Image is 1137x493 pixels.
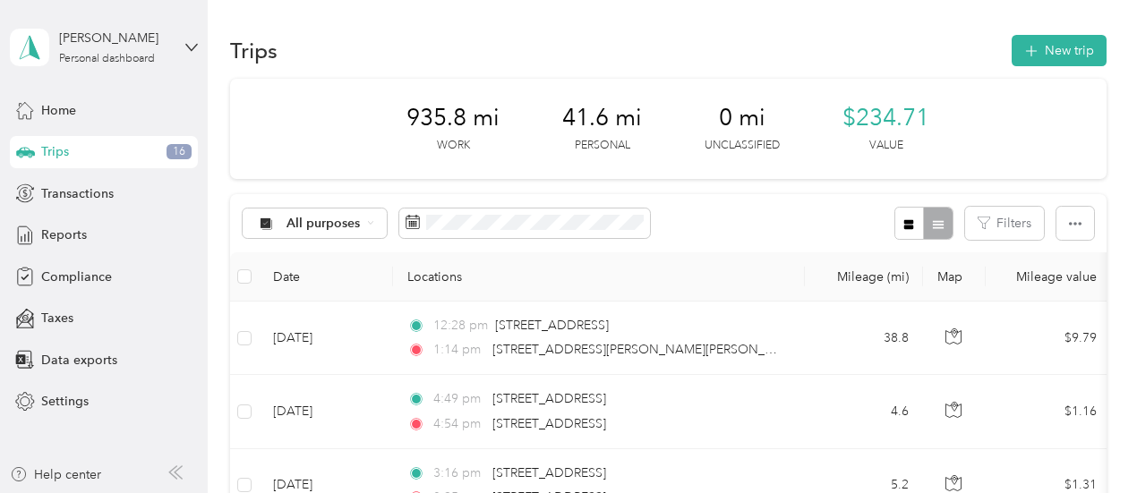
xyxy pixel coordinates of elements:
[986,302,1111,375] td: $9.79
[41,268,112,286] span: Compliance
[437,138,470,154] p: Work
[1037,393,1137,493] iframe: Everlance-gr Chat Button Frame
[562,104,642,132] span: 41.6 mi
[41,101,76,120] span: Home
[575,138,630,154] p: Personal
[492,465,606,480] span: [STREET_ADDRESS]
[41,351,117,370] span: Data exports
[393,252,805,302] th: Locations
[41,225,87,244] span: Reports
[1012,35,1107,66] button: New trip
[923,252,986,302] th: Map
[41,309,73,327] span: Taxes
[433,340,484,360] span: 1:14 pm
[492,391,606,406] span: [STREET_ADDRESS]
[286,217,361,230] span: All purposes
[433,389,484,409] span: 4:49 pm
[230,41,278,60] h1: Trips
[59,29,171,47] div: [PERSON_NAME]
[492,416,606,431] span: [STREET_ADDRESS]
[259,252,393,302] th: Date
[433,463,484,483] span: 3:16 pm
[805,375,923,448] td: 4.6
[41,184,114,203] span: Transactions
[805,302,923,375] td: 38.8
[495,318,609,333] span: [STREET_ADDRESS]
[259,302,393,375] td: [DATE]
[433,316,488,336] span: 12:28 pm
[59,54,155,64] div: Personal dashboard
[41,142,69,161] span: Trips
[492,342,805,357] span: [STREET_ADDRESS][PERSON_NAME][PERSON_NAME]
[869,138,903,154] p: Value
[259,375,393,448] td: [DATE]
[842,104,929,132] span: $234.71
[986,252,1111,302] th: Mileage value
[167,144,192,160] span: 16
[10,465,101,484] button: Help center
[406,104,500,132] span: 935.8 mi
[965,207,1044,240] button: Filters
[41,392,89,411] span: Settings
[986,375,1111,448] td: $1.16
[433,414,484,434] span: 4:54 pm
[705,138,780,154] p: Unclassified
[719,104,765,132] span: 0 mi
[805,252,923,302] th: Mileage (mi)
